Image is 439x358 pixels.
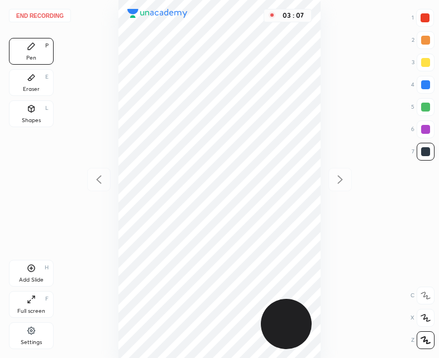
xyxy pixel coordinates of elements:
div: Full screen [17,308,45,314]
img: logo.38c385cc.svg [127,9,188,18]
div: 6 [411,120,435,138]
div: Eraser [23,86,40,92]
div: 1 [412,9,434,27]
div: Z [411,331,435,349]
div: Pen [26,55,36,61]
div: 03 : 07 [280,12,307,20]
div: 4 [411,76,435,94]
div: 2 [412,31,435,49]
div: Add Slide [19,277,44,283]
div: C [411,287,435,304]
div: L [45,105,49,111]
div: X [411,309,435,327]
div: P [45,43,49,49]
div: F [45,296,49,302]
div: 3 [412,54,435,71]
div: 7 [412,143,435,161]
div: H [45,265,49,270]
button: End recording [9,9,71,22]
div: Shapes [22,118,41,123]
div: 5 [411,98,435,116]
div: Settings [21,340,42,345]
div: E [45,74,49,80]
